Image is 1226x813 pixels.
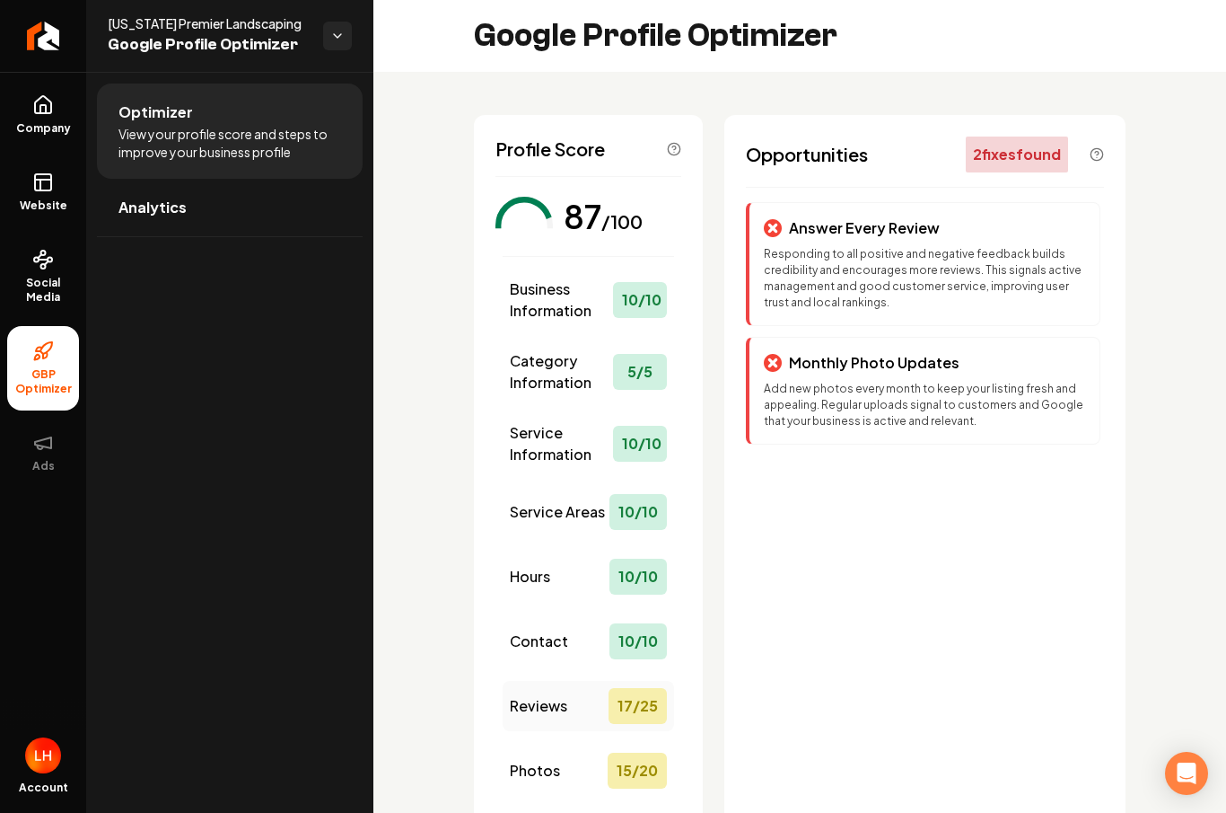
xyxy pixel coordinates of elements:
span: Category Information [510,350,613,393]
span: Service Information [510,422,613,465]
a: Analytics [97,179,363,236]
span: View your profile score and steps to improve your business profile [118,125,341,161]
p: Monthly Photo Updates [789,352,959,374]
span: Contact [510,631,568,652]
span: Account [19,781,68,795]
span: Hours [510,566,550,588]
span: Photos [510,760,560,782]
span: Opportunities [746,142,868,167]
h2: Google Profile Optimizer [474,18,837,54]
p: Add new photos every month to keep your listing fresh and appealing. Regular uploads signal to cu... [764,381,1085,429]
img: Luis Hernandez [25,738,61,773]
span: GBP Optimizer [7,367,79,396]
span: Social Media [7,276,79,305]
div: 10 / 10 [609,623,667,659]
button: Ads [7,418,79,488]
span: Profile Score [495,137,605,162]
p: Answer Every Review [789,217,940,239]
span: Ads [25,459,62,473]
div: /100 [601,209,643,234]
span: Analytics [118,197,187,218]
p: Responding to all positive and negative feedback builds credibility and encourages more reviews. ... [764,246,1085,311]
a: Website [7,157,79,227]
div: 10 / 10 [609,559,667,595]
div: 10 / 10 [609,494,667,530]
div: 5 / 5 [613,354,667,390]
div: 17 / 25 [609,688,667,724]
div: 2 fix es found [966,137,1068,172]
span: Optimizer [118,102,193,123]
span: Service Areas [510,501,605,523]
div: Monthly Photo UpdatesAdd new photos every month to keep your listing fresh and appealing. Regular... [746,337,1100,445]
div: 87 [564,199,601,234]
div: 10 / 10 [613,426,667,462]
span: Business Information [510,278,613,322]
a: Social Media [7,234,79,319]
div: 10 / 10 [613,282,667,318]
div: Open Intercom Messenger [1165,752,1208,795]
span: Google Profile Optimizer [108,32,309,57]
img: Rebolt Logo [27,22,60,50]
span: Reviews [510,695,567,717]
span: Website [13,199,74,213]
button: Open user button [25,738,61,773]
div: 15 / 20 [608,753,667,789]
span: Company [9,121,78,136]
span: [US_STATE] Premier Landscaping [108,14,309,32]
a: Company [7,80,79,150]
div: Answer Every ReviewResponding to all positive and negative feedback builds credibility and encour... [746,202,1100,326]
